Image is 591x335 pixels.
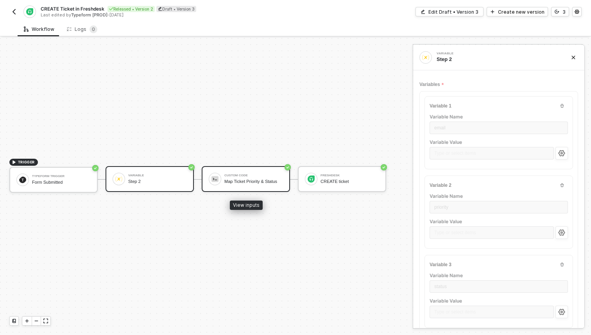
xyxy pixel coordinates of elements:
span: icon-success-page [381,164,387,170]
div: Last edited by - [DATE] [41,12,295,18]
span: icon-play [490,9,495,14]
span: Variables [419,80,444,90]
img: icon [19,176,26,183]
label: Variable Value [430,218,568,225]
img: integration-icon [26,8,33,15]
label: Variable Value [430,139,568,145]
div: Typeform Trigger [32,175,91,178]
span: icon-expand [43,319,48,323]
span: icon-play [25,319,29,323]
label: Variable Name [430,272,568,279]
span: Typeform [PROD] [71,12,107,18]
img: icon [308,176,315,183]
span: icon-close [571,55,576,60]
div: 3 [562,9,566,15]
div: Custom Code [224,174,283,177]
div: Variable 1 [430,103,451,109]
button: Edit Draft • Version 3 [415,7,484,16]
div: Map Ticket Priority & Status [224,179,283,184]
span: CREATE Ticket in Freshdesk [41,5,104,12]
span: icon-success-page [285,164,291,170]
span: icon-minus [34,319,39,323]
div: Variable 2 [430,182,451,189]
div: Edit Draft • Version 3 [428,9,478,15]
span: icon-edit [421,9,425,14]
button: back [9,7,19,16]
div: Released • Version 2 [107,6,155,12]
button: Create new version [487,7,548,16]
label: Variable Value [430,297,568,304]
img: icon [115,176,122,183]
div: Form Submitted [32,180,91,185]
button: 3 [551,7,569,16]
div: View inputs [230,201,263,210]
span: icon-settings [558,150,565,156]
sup: 0 [90,25,97,33]
span: icon-settings [558,229,565,236]
span: TRIGGER [18,159,35,165]
span: icon-settings [575,9,579,14]
label: Variable Name [430,193,568,199]
span: icon-play [12,160,16,165]
div: Logs [67,25,97,33]
img: integration-icon [422,54,429,61]
div: CREATE ticket [321,179,379,184]
img: icon [211,176,218,183]
img: back [11,9,17,15]
div: Step 2 [437,56,559,63]
span: icon-edit [158,7,162,11]
div: Step 2 [128,179,187,184]
span: icon-versioning [555,9,559,14]
div: Variable 3 [430,262,451,268]
div: Freshdesk [321,174,379,177]
div: Create new version [498,9,544,15]
span: icon-success-page [188,164,195,170]
div: Draft • Version 3 [156,6,196,12]
div: Variable [128,174,187,177]
label: Variable Name [430,113,568,120]
span: icon-settings [558,309,565,315]
div: Variable [437,52,554,55]
div: Workflow [24,26,54,32]
span: icon-success-page [92,165,98,171]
